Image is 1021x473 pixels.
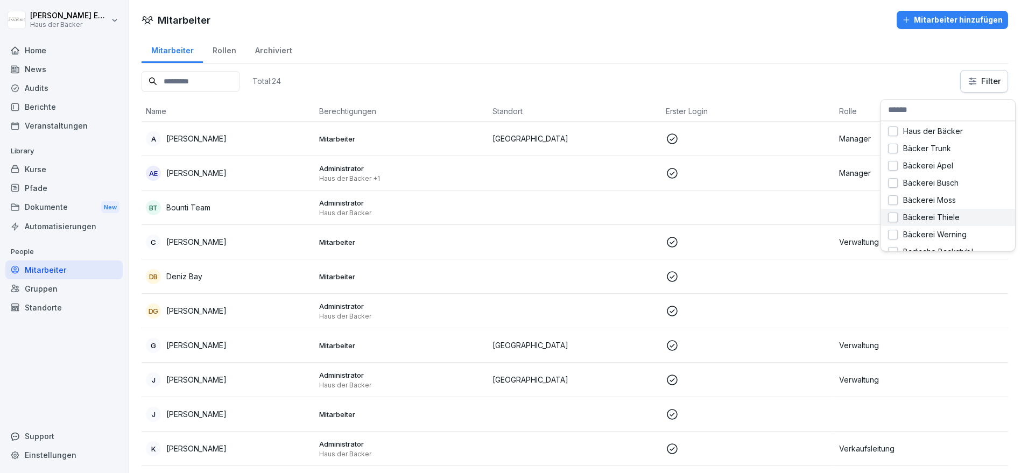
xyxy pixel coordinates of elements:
p: Bäcker Trunk [903,144,951,153]
p: Bäckerei Thiele [903,213,960,222]
p: Bäckerei Moss [903,195,956,205]
div: Mitarbeiter hinzufügen [902,14,1003,26]
p: Badische Backstub' [903,247,974,257]
p: Bäckerei Busch [903,178,959,188]
p: Haus der Bäcker [903,126,963,136]
p: Bäckerei Werning [903,230,967,239]
p: Bäckerei Apel [903,161,953,171]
